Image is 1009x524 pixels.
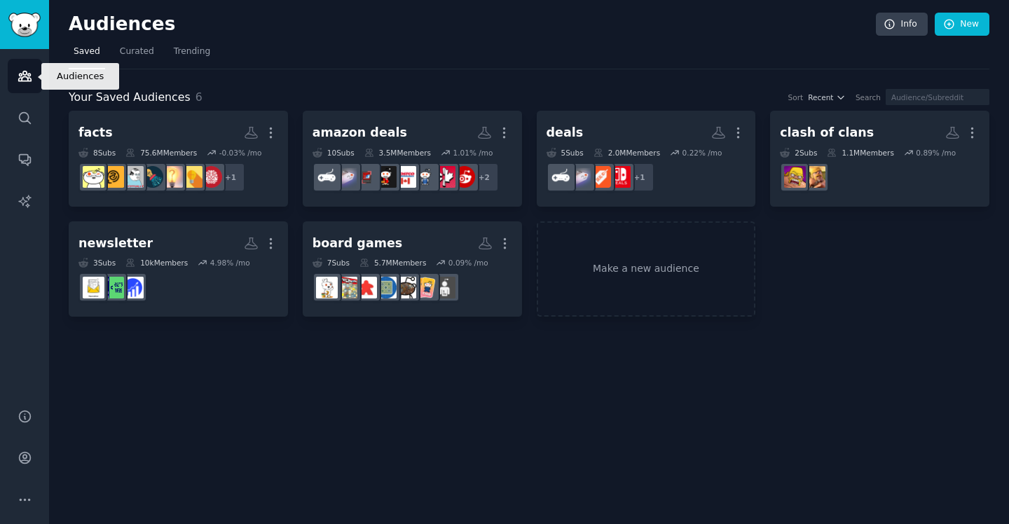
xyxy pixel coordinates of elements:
[780,124,874,142] div: clash of clans
[434,277,455,298] img: soloboardgaming
[303,221,522,317] a: board games7Subs5.7MMembers0.09% /mosoloboardgamingtabletopgamedesignBoardgamedealsBoardgameDesig...
[303,111,522,207] a: amazon deals10Subs3.5MMembers1.01% /mo+2TargetWalmartCanadawalmartCostcoCanadaCostcoLaptopDealsde...
[69,41,105,69] a: Saved
[125,258,188,268] div: 10k Members
[547,148,584,158] div: 5 Sub s
[359,258,426,268] div: 5.7M Members
[74,46,100,58] span: Saved
[161,166,183,188] img: RandomFacts
[313,124,407,142] div: amazon deals
[414,277,436,298] img: tabletopgamedesign
[364,148,431,158] div: 3.5M Members
[375,166,397,188] img: Costco
[394,277,416,298] img: Boardgamedeals
[876,13,928,36] a: Info
[375,277,397,298] img: BoardgameDesign
[788,92,804,102] div: Sort
[780,148,817,158] div: 2 Sub s
[122,277,144,298] img: dailymarketbriefs
[394,166,416,188] img: CostcoCanada
[195,90,203,104] span: 6
[174,46,210,58] span: Trending
[625,163,654,192] div: + 1
[886,89,989,105] input: Audience/Subreddit
[83,166,104,188] img: facts
[916,148,956,158] div: 0.89 % /mo
[770,111,989,207] a: clash of clans2Subs1.1MMembers0.89% /moClashOfClansRecruitClashOfClans
[78,148,116,158] div: 8 Sub s
[200,166,222,188] img: todayilearned
[216,163,245,192] div: + 1
[355,277,377,298] img: BoardGamesNews
[69,221,288,317] a: newsletter3Subs10kMembers4.98% /modailymarketbriefsNewsletterManagersNewsletters
[78,235,153,252] div: newsletter
[448,258,488,268] div: 0.09 % /mo
[120,46,154,58] span: Curated
[550,166,572,188] img: GameDeals
[169,41,215,69] a: Trending
[83,277,104,298] img: Newsletters
[181,166,203,188] img: funfacts
[570,166,591,188] img: deals
[784,166,806,188] img: ClashOfClans
[313,235,402,252] div: board games
[434,166,455,188] img: WalmartCanada
[537,221,756,317] a: Make a new audience
[469,163,499,192] div: + 2
[414,166,436,188] img: walmart
[808,92,833,102] span: Recent
[593,148,660,158] div: 2.0M Members
[827,148,893,158] div: 1.1M Members
[69,13,876,36] h2: Audiences
[78,258,116,268] div: 3 Sub s
[78,124,113,142] div: facts
[336,166,357,188] img: deals
[808,92,846,102] button: Recent
[313,148,355,158] div: 10 Sub s
[102,277,124,298] img: NewsletterManagers
[935,13,989,36] a: New
[313,258,350,268] div: 7 Sub s
[547,124,584,142] div: deals
[856,92,881,102] div: Search
[115,41,159,69] a: Curated
[8,13,41,37] img: GummySearch logo
[219,148,262,158] div: -0.03 % /mo
[69,89,191,106] span: Your Saved Audiences
[682,148,722,158] div: 0.22 % /mo
[804,166,825,188] img: ClashOfClansRecruit
[102,166,124,188] img: UselessFacts
[122,166,144,188] img: UnpopularFacts
[69,111,288,207] a: facts8Subs75.6MMembers-0.03% /mo+1todayilearnedfunfactsRandomFactsShowerthoughtsUnpopularFactsUse...
[336,277,357,298] img: boardgamescirclejerk
[355,166,377,188] img: LaptopDeals
[210,258,250,268] div: 4.98 % /mo
[537,111,756,207] a: deals5Subs2.0MMembers0.22% /mo+1NintendoSwitchDealsDealsRedditdealsGameDeals
[316,166,338,188] img: GameDeals
[609,166,631,188] img: NintendoSwitchDeals
[142,166,163,188] img: Showerthoughts
[316,277,338,298] img: boardgames
[589,166,611,188] img: DealsReddit
[125,148,197,158] div: 75.6M Members
[453,166,475,188] img: Target
[453,148,493,158] div: 1.01 % /mo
